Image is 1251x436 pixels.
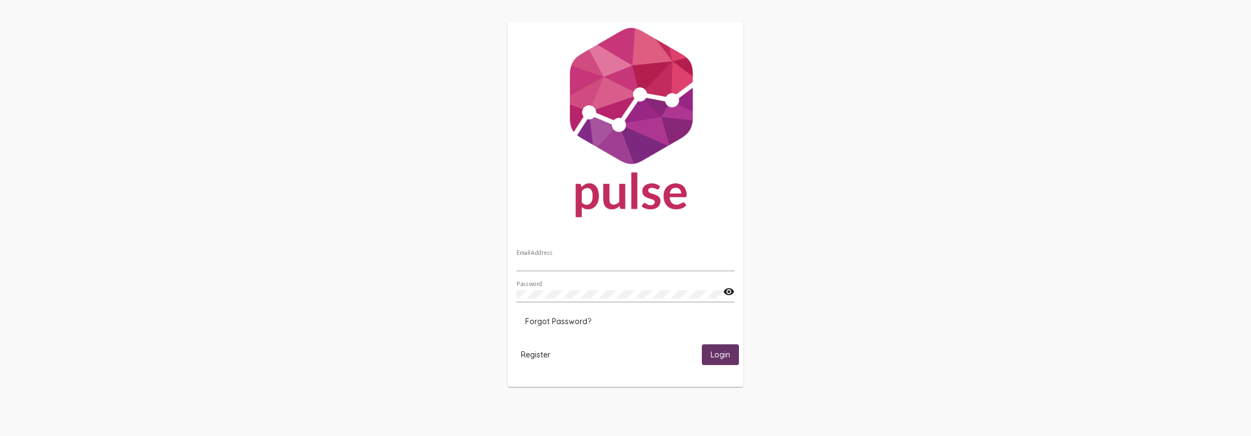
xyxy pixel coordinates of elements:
[711,350,730,360] span: Login
[512,344,559,365] button: Register
[508,22,743,228] img: Pulse For Good Logo
[723,285,735,298] mat-icon: visibility
[525,316,591,326] span: Forgot Password?
[516,312,600,331] button: Forgot Password?
[521,350,550,360] span: Register
[702,344,739,365] button: Login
